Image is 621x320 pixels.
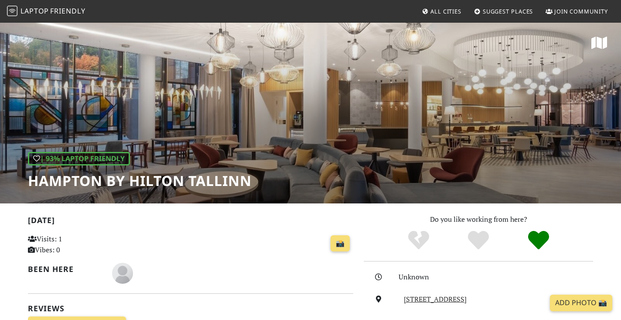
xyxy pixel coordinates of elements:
[550,295,612,311] a: Add Photo 📸
[448,230,508,251] div: Yes
[389,230,449,251] div: No
[28,216,353,228] h2: [DATE]
[28,234,130,256] p: Visits: 1 Vibes: 0
[7,6,17,16] img: LaptopFriendly
[28,304,353,313] h2: Reviews
[20,6,49,16] span: Laptop
[28,172,252,189] h1: Hampton by Hilton Tallinn
[554,7,608,15] span: Join Community
[28,265,102,274] h2: Been here
[399,272,598,283] div: Unknown
[471,3,537,19] a: Suggest Places
[483,7,533,15] span: Suggest Places
[331,235,350,252] a: 📸
[50,6,85,16] span: Friendly
[404,294,467,304] a: [STREET_ADDRESS]
[112,268,133,277] span: Kristi Toomet
[418,3,465,19] a: All Cities
[28,152,130,166] div: | 93% Laptop Friendly
[430,7,461,15] span: All Cities
[542,3,611,19] a: Join Community
[112,263,133,284] img: blank-535327c66bd565773addf3077783bbfce4b00ec00e9fd257753287c682c7fa38.png
[364,214,593,225] p: Do you like working from here?
[508,230,569,251] div: Definitely!
[7,4,85,19] a: LaptopFriendly LaptopFriendly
